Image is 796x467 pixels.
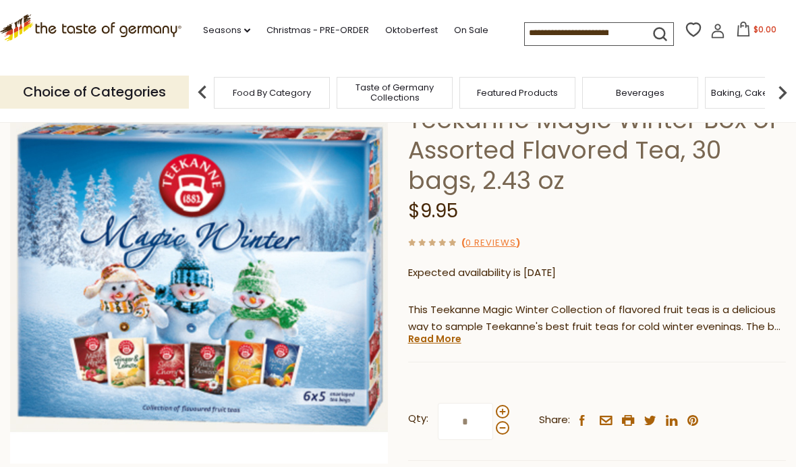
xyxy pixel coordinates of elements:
[189,79,216,106] img: previous arrow
[408,332,461,346] a: Read More
[233,88,311,98] a: Food By Category
[10,85,389,464] img: Teekanne Magic Winter Box of Assorted Flavored Tea, 30 bags, 2.43 oz
[266,23,369,38] a: Christmas - PRE-ORDER
[728,22,785,42] button: $0.00
[408,265,786,281] p: Expected availability is [DATE]
[408,410,428,427] strong: Qty:
[438,403,493,440] input: Qty:
[454,23,488,38] a: On Sale
[203,23,250,38] a: Seasons
[385,23,438,38] a: Oktoberfest
[616,88,664,98] a: Beverages
[539,412,570,429] span: Share:
[465,236,516,250] a: 0 Reviews
[461,236,520,249] span: ( )
[408,105,786,196] h1: Teekanne Magic Winter Box of Assorted Flavored Tea, 30 bags, 2.43 oz
[769,79,796,106] img: next arrow
[754,24,776,35] span: $0.00
[408,198,458,224] span: $9.95
[408,302,786,335] p: This Teekanne Magic Winter Collection of flavored fruit teas is a delicious way to sample Teekann...
[341,82,449,103] a: Taste of Germany Collections
[477,88,558,98] a: Featured Products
